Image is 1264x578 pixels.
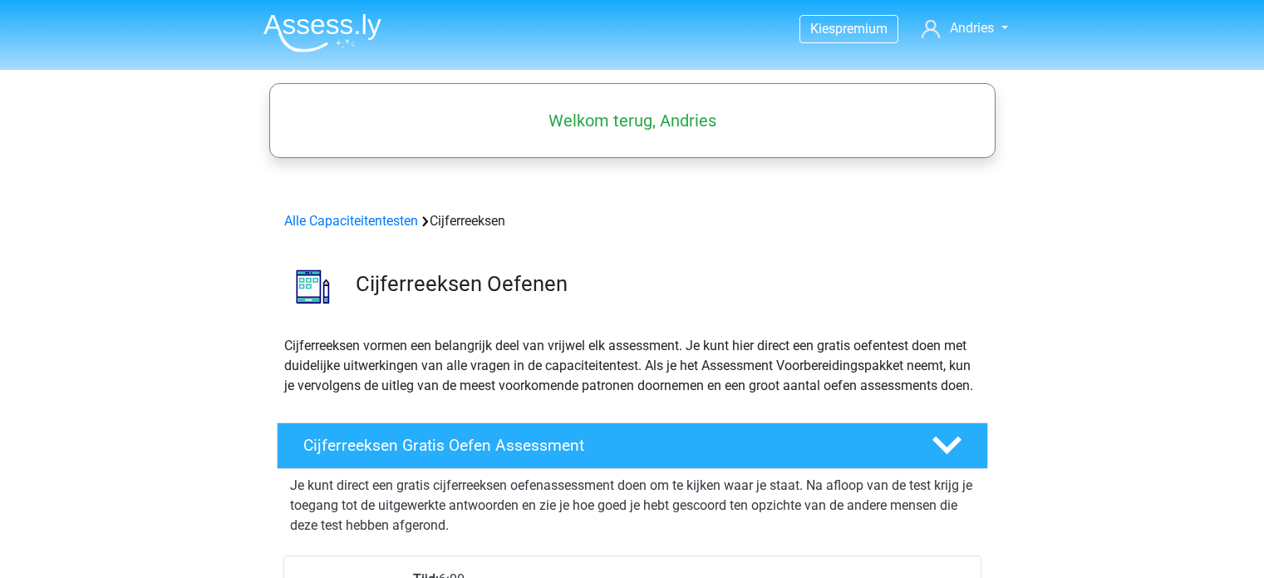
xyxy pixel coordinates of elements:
h5: Welkom terug, Andries [278,111,987,131]
span: premium [835,21,888,37]
a: Andries [915,18,1014,38]
a: Kiespremium [800,17,898,40]
img: Assessly [263,13,381,52]
a: Cijferreeksen Gratis Oefen Assessment [270,422,995,469]
img: cijferreeksen [278,251,348,322]
p: Je kunt direct een gratis cijferreeksen oefenassessment doen om te kijken waar je staat. Na afloo... [290,476,975,536]
span: Andries [950,20,994,36]
p: Cijferreeksen vormen een belangrijk deel van vrijwel elk assessment. Je kunt hier direct een grat... [284,336,981,396]
a: Alle Capaciteitentesten [284,213,418,229]
h4: Cijferreeksen Gratis Oefen Assessment [303,436,905,455]
h3: Cijferreeksen Oefenen [356,271,975,297]
div: Cijferreeksen [278,211,987,231]
span: Kies [810,21,835,37]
